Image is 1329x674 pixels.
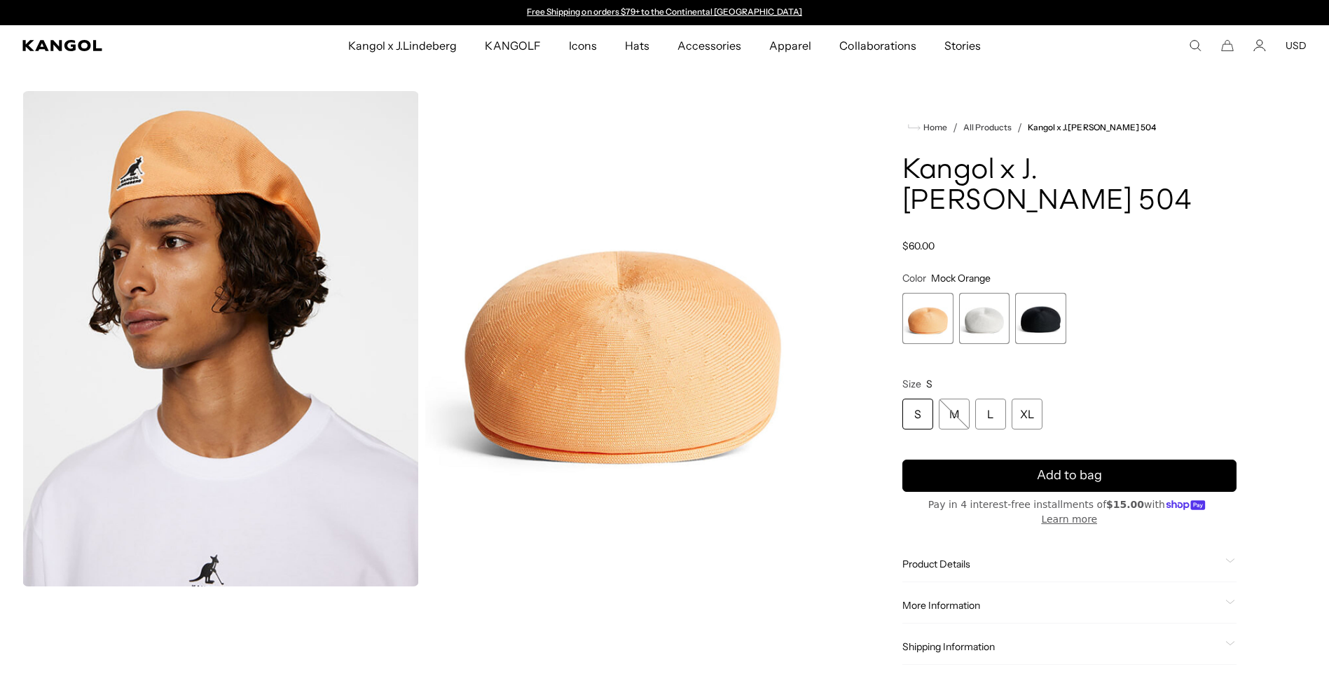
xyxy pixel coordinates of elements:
[1012,119,1022,136] li: /
[334,25,471,66] a: Kangol x J.Lindeberg
[902,460,1237,492] button: Add to bag
[527,6,802,17] a: Free Shipping on orders $79+ to the Continental [GEOGRAPHIC_DATA]
[902,119,1237,136] nav: breadcrumbs
[521,7,809,18] div: 1 of 2
[1028,123,1156,132] a: Kangol x J.[PERSON_NAME] 504
[947,119,958,136] li: /
[908,121,947,134] a: Home
[1037,466,1102,485] span: Add to bag
[1189,39,1201,52] summary: Search here
[471,25,554,66] a: KANGOLF
[1015,293,1066,344] label: Black
[902,156,1237,217] h1: Kangol x J.[PERSON_NAME] 504
[611,25,663,66] a: Hats
[1221,39,1234,52] button: Cart
[902,272,926,284] span: Color
[902,240,935,252] span: $60.00
[425,91,821,586] img: color-mock-orange
[902,599,1220,612] span: More Information
[569,25,597,66] span: Icons
[902,378,921,390] span: Size
[1015,293,1066,344] div: 3 of 3
[902,399,933,429] div: S
[1286,39,1307,52] button: USD
[348,25,457,66] span: Kangol x J.Lindeberg
[930,25,995,66] a: Stories
[521,7,809,18] slideshow-component: Announcement bar
[825,25,930,66] a: Collaborations
[902,293,953,344] div: 1 of 3
[959,293,1010,344] label: Moonbeam
[755,25,825,66] a: Apparel
[663,25,755,66] a: Accessories
[975,399,1006,429] div: L
[769,25,811,66] span: Apparel
[931,272,991,284] span: Mock Orange
[963,123,1012,132] a: All Products
[902,640,1220,653] span: Shipping Information
[555,25,611,66] a: Icons
[959,293,1010,344] div: 2 of 3
[1253,39,1266,52] a: Account
[902,293,953,344] label: Mock Orange
[22,40,230,51] a: Kangol
[921,123,947,132] span: Home
[521,7,809,18] div: Announcement
[926,378,932,390] span: S
[944,25,981,66] span: Stories
[625,25,649,66] span: Hats
[485,25,540,66] span: KANGOLF
[939,399,970,429] div: M
[839,25,916,66] span: Collaborations
[677,25,741,66] span: Accessories
[902,558,1220,570] span: Product Details
[22,91,419,586] img: color-mock-orange
[1012,399,1042,429] div: XL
